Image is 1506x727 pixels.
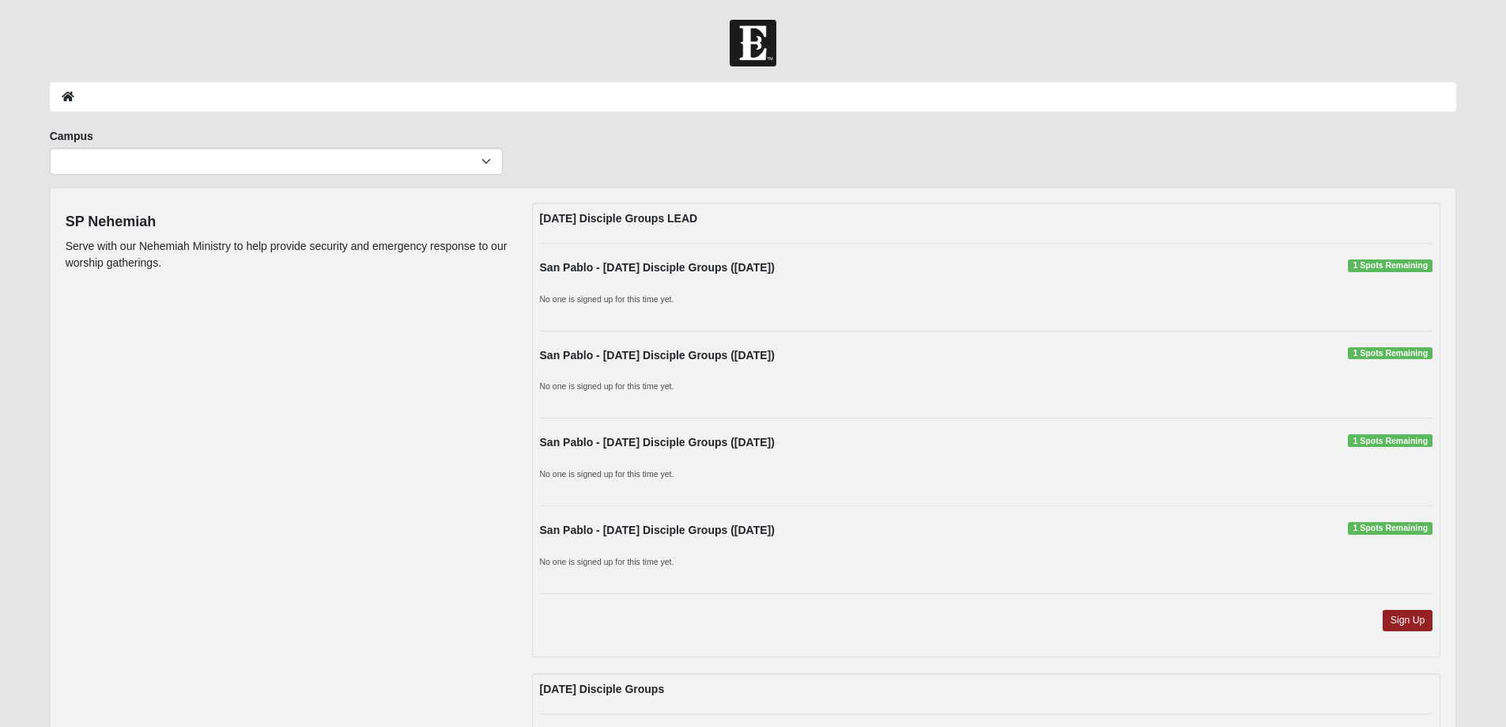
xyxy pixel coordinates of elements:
[540,349,775,362] strong: San Pablo - [DATE] Disciple Groups ([DATE])
[540,294,674,304] small: No one is signed up for this time yet.
[1348,522,1432,535] span: 1 Spots Remaining
[1348,259,1432,272] span: 1 Spots Remaining
[66,214,508,231] h4: SP Nehemiah
[540,469,674,479] small: No one is signed up for this time yet.
[540,261,775,274] strong: San Pablo - [DATE] Disciple Groups ([DATE])
[730,20,776,66] img: Church of Eleven22 Logo
[66,238,508,271] p: Serve with our Nehemiah Ministry to help provide security and emergency response to our worship g...
[540,212,698,225] strong: [DATE] Disciple Groups LEAD
[540,436,775,449] strong: San Pablo - [DATE] Disciple Groups ([DATE])
[540,557,674,566] small: No one is signed up for this time yet.
[540,683,665,695] strong: [DATE] Disciple Groups
[1348,434,1432,447] span: 1 Spots Remaining
[540,524,775,536] strong: San Pablo - [DATE] Disciple Groups ([DATE])
[540,381,674,391] small: No one is signed up for this time yet.
[1383,610,1433,631] a: Sign Up
[50,128,93,144] label: Campus
[1348,347,1432,360] span: 1 Spots Remaining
